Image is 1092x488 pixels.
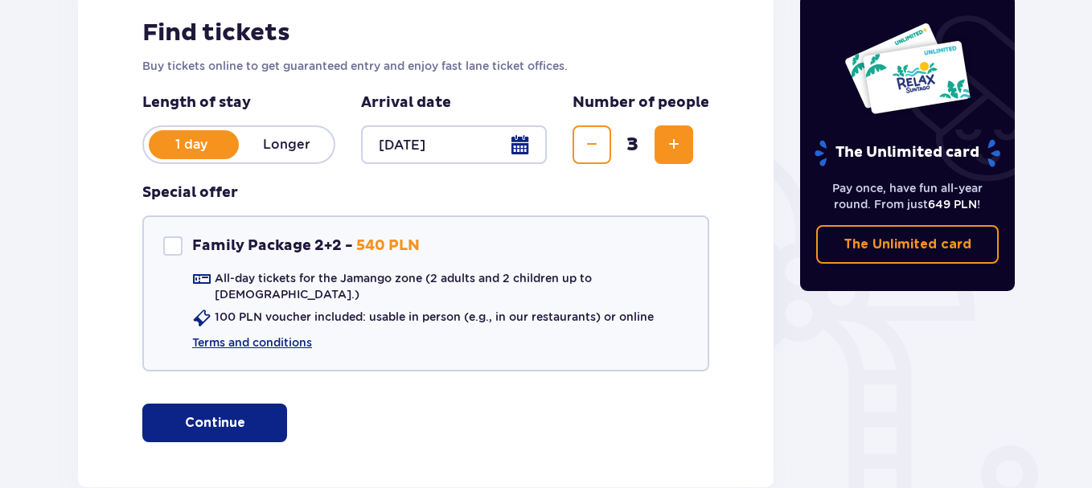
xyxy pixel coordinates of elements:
[816,180,1000,212] p: Pay once, have fun all-year round. From just !
[215,309,654,325] p: 100 PLN voucher included: usable in person (e.g., in our restaurants) or online
[844,22,971,115] img: Two entry cards to Suntago with the word 'UNLIMITED RELAX', featuring a white background with tro...
[844,236,971,253] p: The Unlimited card
[356,236,420,256] p: 540 PLN
[215,270,688,302] p: All-day tickets for the Jamango zone (2 adults and 2 children up to [DEMOGRAPHIC_DATA].)
[144,136,239,154] p: 1 day
[928,198,977,211] span: 649 PLN
[239,136,334,154] p: Longer
[573,125,611,164] button: Decrease
[142,404,287,442] button: Continue
[142,183,238,203] h3: Special offer
[142,18,709,48] h2: Find tickets
[813,139,1002,167] p: The Unlimited card
[614,133,651,157] span: 3
[142,58,709,74] p: Buy tickets online to get guaranteed entry and enjoy fast lane ticket offices.
[816,225,1000,264] a: The Unlimited card
[655,125,693,164] button: Increase
[361,93,451,113] p: Arrival date
[185,414,245,432] p: Continue
[192,236,353,256] p: Family Package 2+2 -
[192,334,312,351] a: Terms and conditions
[142,93,335,113] p: Length of stay
[573,93,709,113] p: Number of people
